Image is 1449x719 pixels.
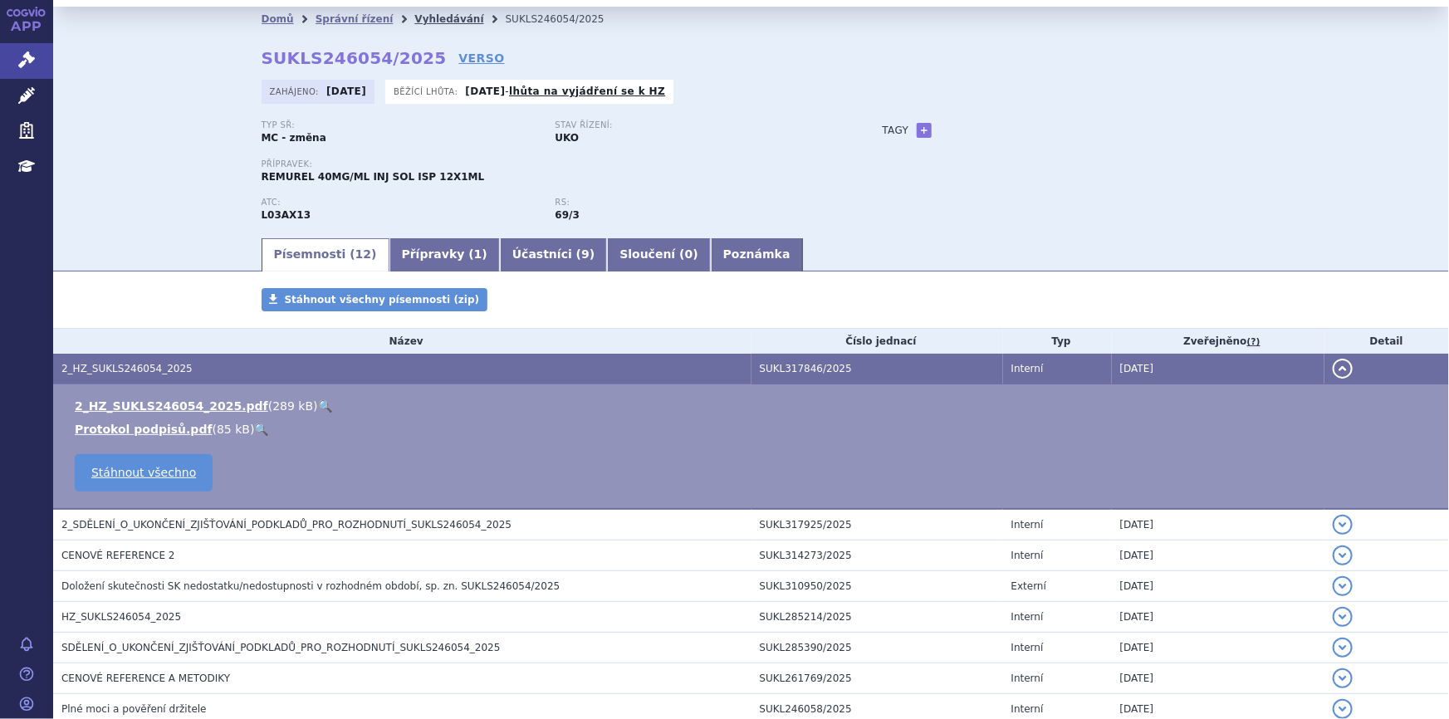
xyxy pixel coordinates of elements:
span: Doložení skutečnosti SK nedostatku/nedostupnosti v rozhodném období, sp. zn. SUKLS246054/2025 [61,580,560,592]
li: ( ) [75,398,1432,414]
span: 1 [474,247,482,261]
span: CENOVÉ REFERENCE 2 [61,550,175,561]
strong: interferony a ostatní léčiva k terapii roztroušené sklerózy, parent. [556,209,580,221]
a: lhůta na vyjádření se k HZ [509,86,665,97]
a: Domů [262,13,294,25]
p: Stav řízení: [556,120,833,130]
td: [DATE] [1112,354,1324,384]
td: SUKL285214/2025 [751,602,1003,633]
span: Interní [1011,673,1044,684]
a: 🔍 [318,399,332,413]
span: Běžící lhůta: [394,85,461,98]
button: detail [1333,576,1353,596]
td: SUKL314273/2025 [751,540,1003,571]
span: Plné moci a pověření držitele [61,703,207,715]
a: Protokol podpisů.pdf [75,423,213,436]
abbr: (?) [1247,336,1261,348]
td: [DATE] [1112,509,1324,540]
td: [DATE] [1112,663,1324,694]
a: Písemnosti (12) [262,238,389,271]
td: [DATE] [1112,540,1324,571]
td: SUKL310950/2025 [751,571,1003,602]
th: Typ [1003,329,1112,354]
h3: Tagy [883,120,909,140]
th: Název [53,329,751,354]
strong: SUKLS246054/2025 [262,48,447,68]
td: SUKL285390/2025 [751,633,1003,663]
a: Přípravky (1) [389,238,500,271]
a: Stáhnout všechno [75,454,213,492]
a: Sloučení (0) [607,238,710,271]
a: + [917,123,932,138]
span: 85 kB [217,423,250,436]
strong: [DATE] [326,86,366,97]
span: 2_HZ_SUKLS246054_2025 [61,363,193,374]
td: [DATE] [1112,602,1324,633]
button: detail [1333,607,1353,627]
span: 12 [355,247,371,261]
button: detail [1333,515,1353,535]
button: detail [1333,638,1353,658]
a: Stáhnout všechny písemnosti (zip) [262,288,488,311]
a: Vyhledávání [414,13,483,25]
strong: GLATIRAMER-ACETÁT [262,209,311,221]
strong: [DATE] [465,86,505,97]
p: RS: [556,198,833,208]
li: ( ) [75,421,1432,438]
span: Stáhnout všechny písemnosti (zip) [285,294,480,306]
th: Detail [1324,329,1449,354]
a: Poznámka [711,238,803,271]
li: SUKLS246054/2025 [506,7,626,32]
span: Interní [1011,642,1044,653]
span: CENOVÉ REFERENCE A METODIKY [61,673,230,684]
span: Zahájeno: [270,85,322,98]
span: Interní [1011,519,1044,531]
span: 9 [581,247,590,261]
p: Přípravek: [262,159,849,169]
td: [DATE] [1112,571,1324,602]
span: Interní [1011,611,1044,623]
a: 🔍 [254,423,268,436]
strong: MC - změna [262,132,326,144]
td: [DATE] [1112,633,1324,663]
span: HZ_SUKLS246054_2025 [61,611,181,623]
p: - [465,85,665,98]
span: 2_SDĚLENÍ_O_UKONČENÍ_ZJIŠŤOVÁNÍ_PODKLADŮ_PRO_ROZHODNUTÍ_SUKLS246054_2025 [61,519,512,531]
span: 289 kB [272,399,313,413]
td: SUKL317846/2025 [751,354,1003,384]
span: SDĚLENÍ_O_UKONČENÍ_ZJIŠŤOVÁNÍ_PODKLADŮ_PRO_ROZHODNUTÍ_SUKLS246054_2025 [61,642,500,653]
a: VERSO [458,50,504,66]
th: Zveřejněno [1112,329,1324,354]
a: 2_HZ_SUKLS246054_2025.pdf [75,399,268,413]
button: detail [1333,699,1353,719]
p: Typ SŘ: [262,120,539,130]
span: REMUREL 40MG/ML INJ SOL ISP 12X1ML [262,171,485,183]
button: detail [1333,545,1353,565]
button: detail [1333,359,1353,379]
span: Interní [1011,363,1044,374]
th: Číslo jednací [751,329,1003,354]
span: Externí [1011,580,1046,592]
span: Interní [1011,703,1044,715]
span: 0 [685,247,693,261]
button: detail [1333,668,1353,688]
td: SUKL261769/2025 [751,663,1003,694]
td: SUKL317925/2025 [751,509,1003,540]
strong: UKO [556,132,580,144]
a: Správní řízení [316,13,394,25]
span: Interní [1011,550,1044,561]
a: Účastníci (9) [500,238,607,271]
p: ATC: [262,198,539,208]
